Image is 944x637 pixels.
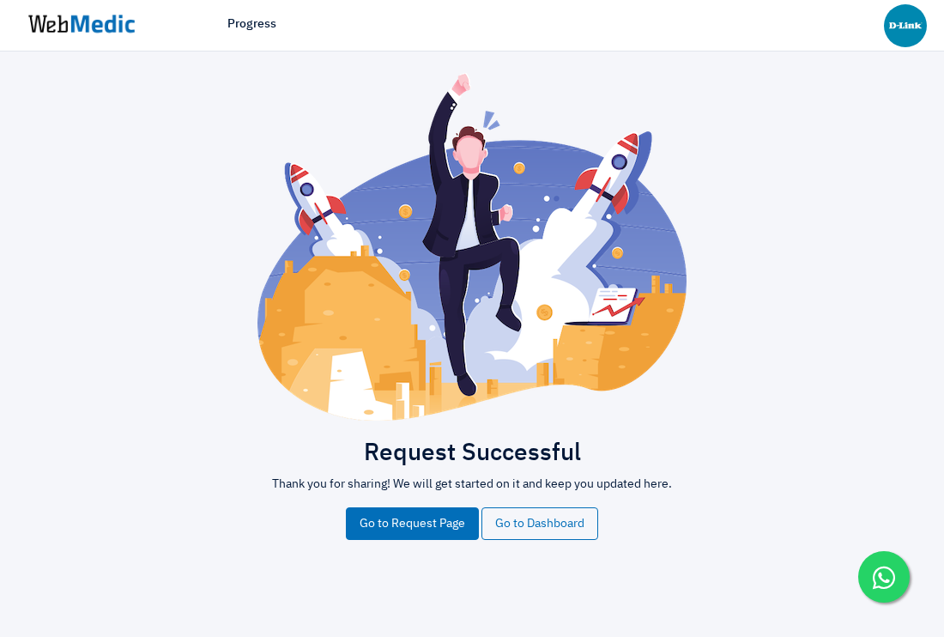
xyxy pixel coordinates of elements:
a: Go to Request Page [346,507,479,540]
h2: Request Successful [69,439,875,469]
img: success.png [257,73,687,421]
p: Thank you for sharing! We will get started on it and keep you updated here. [69,476,875,494]
a: Progress [227,15,276,33]
a: Go to Dashboard [481,507,598,540]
